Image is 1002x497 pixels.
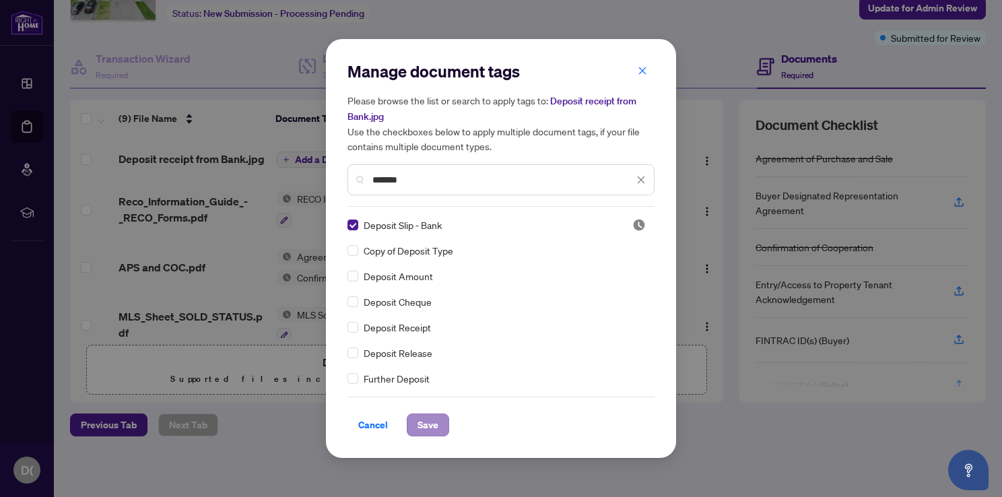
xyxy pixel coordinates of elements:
button: Cancel [347,413,399,436]
span: Save [417,414,438,436]
img: status [632,218,646,232]
span: Deposit Receipt [364,320,431,335]
span: close [638,66,647,75]
button: Open asap [948,450,989,490]
span: Further Deposit [364,371,430,386]
span: close [636,175,646,185]
span: Deposit Cheque [364,294,432,309]
span: Deposit Release [364,345,432,360]
span: Pending Review [632,218,646,232]
h2: Manage document tags [347,61,655,82]
button: Save [407,413,449,436]
span: Deposit Slip - Bank [364,218,442,232]
h5: Please browse the list or search to apply tags to: Use the checkboxes below to apply multiple doc... [347,93,655,154]
span: Cancel [358,414,388,436]
span: Copy of Deposit Type [364,243,453,258]
span: Deposit Amount [364,269,433,284]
